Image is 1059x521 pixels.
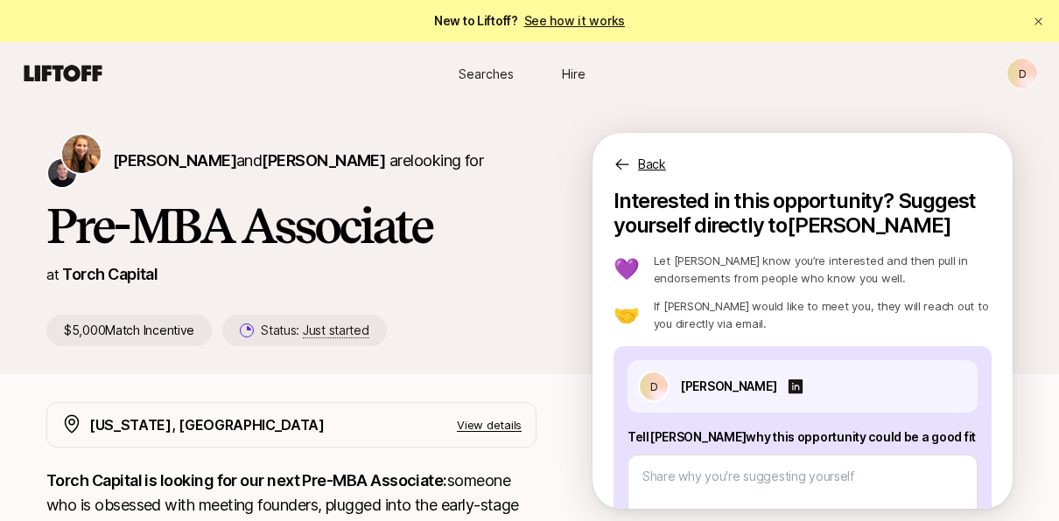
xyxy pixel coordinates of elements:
[614,304,640,325] p: 🤝
[46,263,59,286] p: at
[529,58,617,90] a: Hire
[113,151,236,170] span: [PERSON_NAME]
[524,13,626,28] a: See how it works
[562,65,586,83] span: Hire
[638,154,666,175] p: Back
[89,413,325,436] p: [US_STATE], [GEOGRAPHIC_DATA]
[46,199,537,252] h1: Pre-MBA Associate
[46,315,212,346] p: $5,000 Match Incentive
[628,427,978,448] p: Tell [PERSON_NAME] why this opportunity could be a good fit
[113,149,483,173] p: are looking for
[46,471,447,490] strong: Torch Capital is looking for our next Pre-MBA Associate:
[680,376,776,397] p: [PERSON_NAME]
[614,189,992,238] p: Interested in this opportunity? Suggest yourself directly to [PERSON_NAME]
[48,159,76,187] img: Christopher Harper
[262,151,385,170] span: [PERSON_NAME]
[1006,58,1038,89] button: D
[457,416,522,434] p: View details
[62,135,101,173] img: Katie Reiner
[614,259,640,280] p: 💜
[434,10,625,31] span: New to Liftoff?
[442,58,529,90] a: Searches
[459,65,514,83] span: Searches
[654,297,992,332] p: If [PERSON_NAME] would like to meet you, they will reach out to you directly via email.
[303,323,369,338] span: Just started
[62,265,158,283] a: Torch Capital
[236,151,385,170] span: and
[650,376,658,397] p: D
[261,320,368,341] p: Status:
[1019,63,1027,84] p: D
[654,252,992,287] p: Let [PERSON_NAME] know you’re interested and then pull in endorsements from people who know you w...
